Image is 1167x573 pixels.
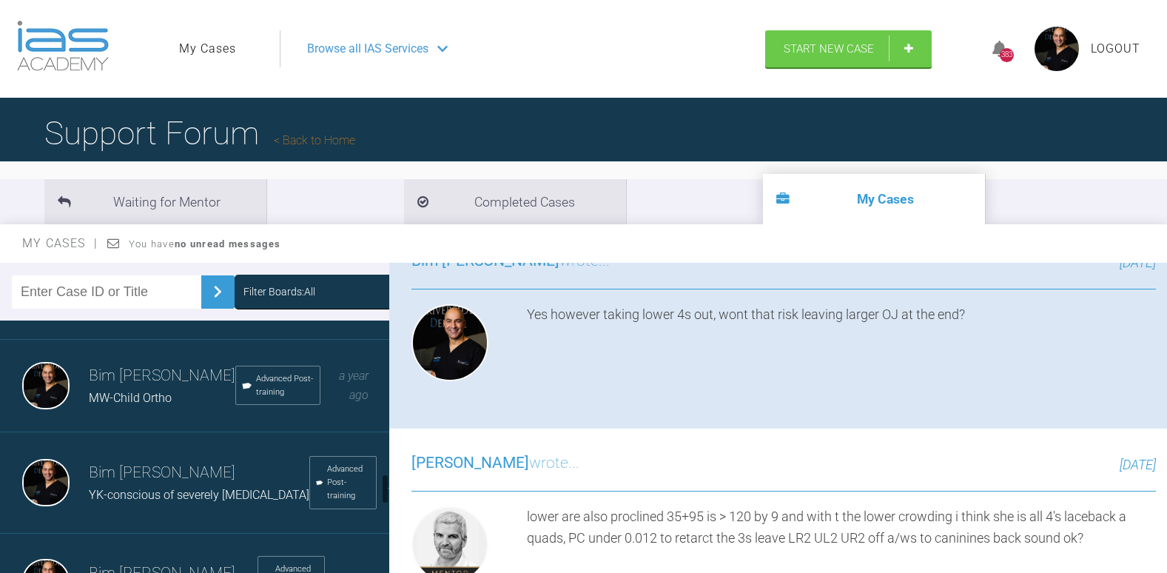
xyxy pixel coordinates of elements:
[243,284,315,300] div: Filter Boards: All
[411,454,529,472] span: [PERSON_NAME]
[274,133,355,147] a: Back to Home
[17,21,109,71] img: logo-light.3e3ef733.png
[339,369,369,402] span: a year ago
[129,238,280,249] span: You have
[404,179,626,224] li: Completed Cases
[89,391,172,405] span: MW-Child Ortho
[527,304,1156,387] div: Yes however taking lower 4s out, wont that risk leaving larger OJ at the end?
[1035,27,1079,71] img: profile.png
[22,459,70,506] img: Bim Sawhney
[256,372,314,399] span: Advanced Post-training
[44,107,355,159] h1: Support Forum
[89,460,309,486] h3: Bim [PERSON_NAME]
[44,179,266,224] li: Waiting for Mentor
[763,174,985,224] li: My Cases
[22,236,98,250] span: My Cases
[179,39,236,58] a: My Cases
[411,304,488,381] img: Bim Sawhney
[206,280,229,304] img: chevronRight.28bd32b0.svg
[1120,457,1156,472] span: [DATE]
[411,451,579,476] h3: wrote...
[22,362,70,409] img: Bim Sawhney
[784,42,874,56] span: Start New Case
[175,238,280,249] strong: no unread messages
[765,30,932,67] a: Start New Case
[12,275,201,309] input: Enter Case ID or Title
[327,463,370,503] span: Advanced Post-training
[1091,39,1140,58] a: Logout
[307,39,428,58] span: Browse all IAS Services
[1120,255,1156,270] span: [DATE]
[89,488,309,502] span: YK-conscious of severely [MEDICAL_DATA]
[1000,48,1014,62] div: 383
[89,363,235,389] h3: Bim [PERSON_NAME]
